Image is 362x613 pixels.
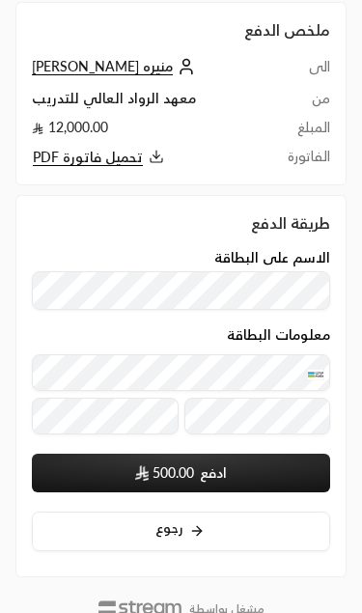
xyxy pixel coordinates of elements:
[155,519,183,536] span: رجوع
[32,18,330,42] h2: ملخص الدفع
[33,149,143,166] span: تحميل فاتورة PDF
[32,398,179,434] input: تاريخ الانتهاء
[153,463,194,483] span: 500.00
[32,89,270,118] td: معهد الرواد العالي للتدريب
[227,327,330,343] legend: معلومات البطاقة
[184,398,331,434] input: رمز التحقق CVC
[214,250,330,265] label: الاسم على البطاقة
[32,118,270,147] td: 12,000.00
[32,58,173,75] span: منيره [PERSON_NAME]
[270,147,330,169] td: الفاتورة
[32,454,330,492] button: ادفع SAR500.00
[32,512,330,551] button: رجوع
[32,250,330,310] div: الاسم على البطاقة
[307,369,324,380] img: MADA
[270,118,330,147] td: المبلغ
[32,147,270,169] button: تحميل فاتورة PDF
[32,58,200,74] a: منيره [PERSON_NAME]
[32,354,330,391] input: بطاقة ائتمانية
[270,57,330,89] td: الى
[32,327,330,440] div: معلومات البطاقة
[135,465,149,481] img: SAR
[270,89,330,118] td: من
[32,211,330,235] div: طريقة الدفع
